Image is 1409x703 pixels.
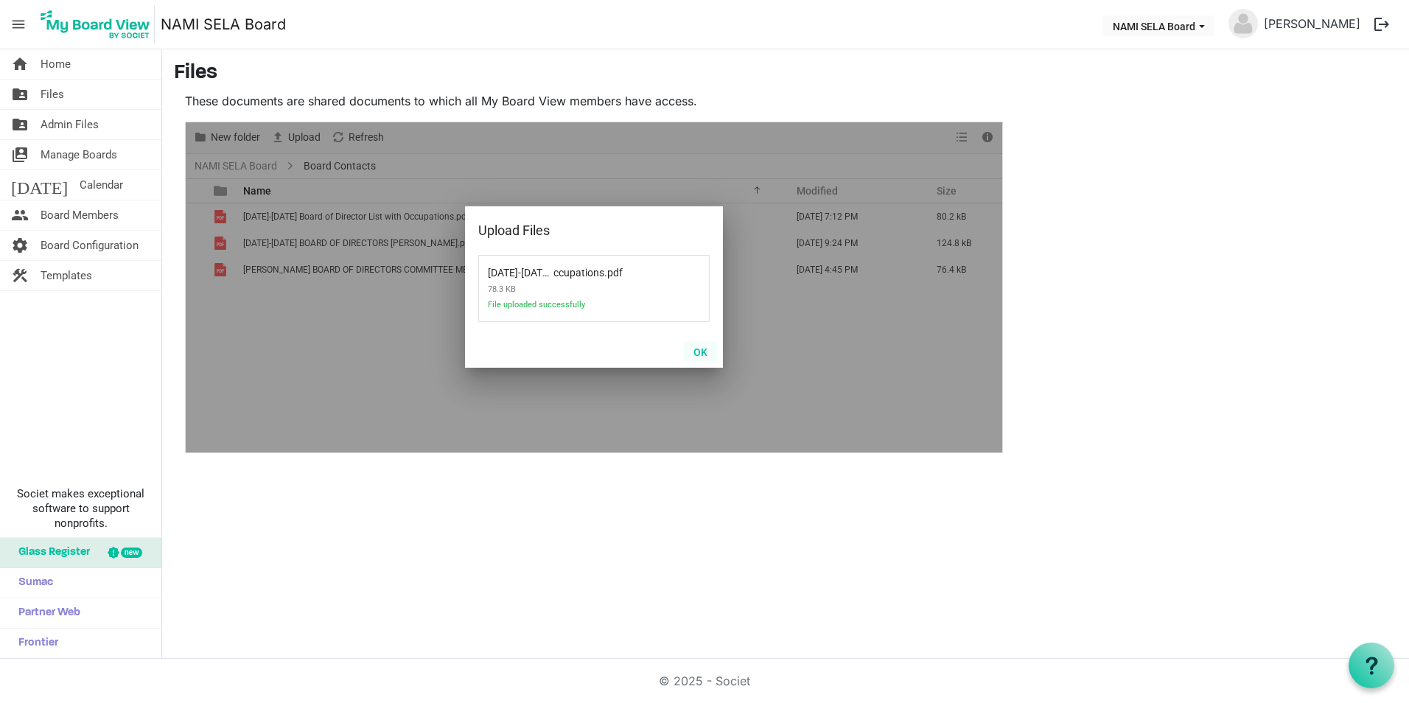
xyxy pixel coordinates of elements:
[684,341,717,362] button: OK
[36,6,155,43] img: My Board View Logo
[1258,9,1366,38] a: [PERSON_NAME]
[161,10,286,39] a: NAMI SELA Board
[11,598,80,628] span: Partner Web
[11,49,29,79] span: home
[11,261,29,290] span: construction
[41,261,92,290] span: Templates
[41,110,99,139] span: Admin Files
[4,10,32,38] span: menu
[11,568,53,598] span: Sumac
[80,170,123,200] span: Calendar
[488,258,604,279] span: 2025-2026 Board of Director List with Occupations.pdf
[174,61,1397,86] h3: Files
[41,231,139,260] span: Board Configuration
[41,200,119,230] span: Board Members
[11,538,90,567] span: Glass Register
[11,80,29,109] span: folder_shared
[11,629,58,658] span: Frontier
[41,49,71,79] span: Home
[41,80,64,109] span: Files
[11,231,29,260] span: settings
[11,110,29,139] span: folder_shared
[1103,15,1214,36] button: NAMI SELA Board dropdownbutton
[121,548,142,558] div: new
[7,486,155,531] span: Societ makes exceptional software to support nonprofits.
[1366,9,1397,40] button: logout
[36,6,161,43] a: My Board View Logo
[11,170,68,200] span: [DATE]
[1228,9,1258,38] img: no-profile-picture.svg
[11,200,29,230] span: people
[478,220,663,242] div: Upload Files
[185,92,1003,110] p: These documents are shared documents to which all My Board View members have access.
[41,140,117,169] span: Manage Boards
[488,300,643,318] span: File uploaded successfully
[11,140,29,169] span: switch_account
[488,279,643,300] span: 78.3 KB
[659,674,750,688] a: © 2025 - Societ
